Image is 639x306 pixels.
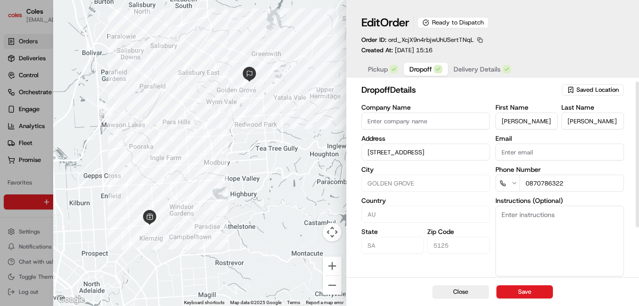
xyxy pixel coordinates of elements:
[361,237,424,254] input: Enter state
[32,99,119,107] div: We're available if you need us!
[380,15,409,30] span: Order
[368,64,388,74] span: Pickup
[576,86,619,94] span: Saved Location
[24,61,169,71] input: Got a question? Start typing here...
[19,137,72,146] span: Knowledge Base
[432,285,489,298] button: Close
[561,104,624,111] label: Last Name
[495,166,624,173] label: Phone Number
[495,197,624,204] label: Instructions (Optional)
[395,46,432,54] span: [DATE] 15:16
[361,46,432,55] p: Created At:
[184,299,224,306] button: Keyboard shortcuts
[361,15,409,30] h1: Edit
[361,144,490,161] input: 2-8 Botany Drive, GOLDEN GROVE, SA 5125, AU
[562,83,624,97] button: Saved Location
[417,17,489,28] div: Ready to Dispatch
[427,237,490,254] input: Enter zip code
[361,83,560,97] h2: dropoff Details
[9,9,28,28] img: Nash
[160,93,171,104] button: Start new chat
[495,135,624,142] label: Email
[80,137,87,145] div: 💻
[361,104,490,111] label: Company Name
[323,223,342,242] button: Map camera controls
[9,38,171,53] p: Welcome 👋
[306,300,343,305] a: Report a map error
[361,36,474,44] p: Order ID:
[56,294,87,306] a: Open this area in Google Maps (opens a new window)
[361,197,490,204] label: Country
[9,137,17,145] div: 📗
[66,159,114,167] a: Powered byPylon
[388,36,474,44] span: ord_XcjX9n4rbjwUhUSertTNqL
[361,166,490,173] label: City
[561,113,624,129] input: Enter last name
[56,294,87,306] img: Google
[6,133,76,150] a: 📗Knowledge Base
[323,257,342,275] button: Zoom in
[495,104,558,111] label: First Name
[9,90,26,107] img: 1736555255976-a54dd68f-1ca7-489b-9aae-adbdc363a1c4
[427,228,490,235] label: Zip Code
[230,300,281,305] span: Map data ©2025 Google
[361,228,424,235] label: State
[94,160,114,167] span: Pylon
[454,64,501,74] span: Delivery Details
[32,90,154,99] div: Start new chat
[76,133,155,150] a: 💻API Documentation
[361,135,490,142] label: Address
[361,175,490,192] input: Enter city
[287,300,300,305] a: Terms (opens in new tab)
[361,113,490,129] input: Enter company name
[519,175,624,192] input: Enter phone number
[89,137,151,146] span: API Documentation
[495,113,558,129] input: Enter first name
[495,144,624,161] input: Enter email
[496,285,553,298] button: Save
[361,206,490,223] input: Enter country
[409,64,432,74] span: Dropoff
[323,276,342,295] button: Zoom out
